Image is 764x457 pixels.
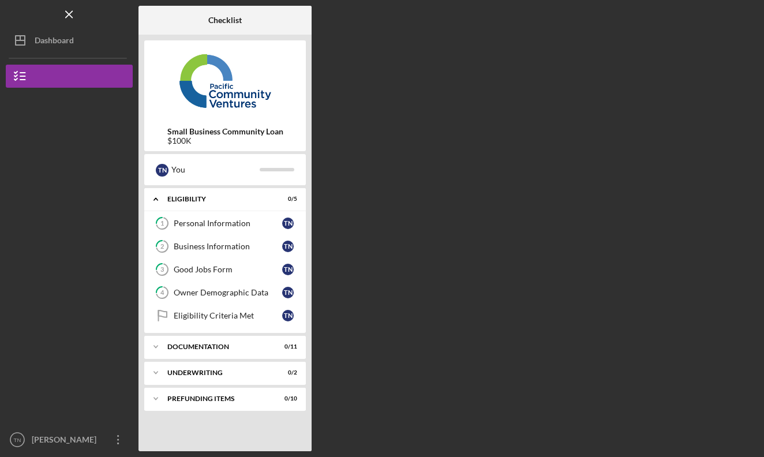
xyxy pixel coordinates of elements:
div: Documentation [167,343,268,350]
div: Personal Information [174,219,282,228]
a: 4Owner Demographic DataTN [150,281,300,304]
div: 0 / 2 [276,369,297,376]
div: Dashboard [35,29,74,55]
div: T N [282,218,294,229]
div: T N [282,264,294,275]
tspan: 2 [160,243,164,250]
div: 0 / 11 [276,343,297,350]
div: [PERSON_NAME] [29,428,104,454]
text: TN [14,437,21,443]
b: Small Business Community Loan [167,127,283,136]
tspan: 1 [160,220,164,227]
a: 1Personal InformationTN [150,212,300,235]
div: Business Information [174,242,282,251]
div: T N [282,310,294,321]
a: 3Good Jobs FormTN [150,258,300,281]
div: $100K [167,136,283,145]
img: Product logo [144,46,306,115]
div: T N [156,164,168,177]
div: 0 / 10 [276,395,297,402]
div: Good Jobs Form [174,265,282,274]
div: Owner Demographic Data [174,288,282,297]
div: Underwriting [167,369,268,376]
b: Checklist [208,16,242,25]
tspan: 3 [160,266,164,274]
div: Eligibility Criteria Met [174,311,282,320]
div: Eligibility [167,196,268,203]
div: Prefunding Items [167,395,268,402]
button: TN[PERSON_NAME] [6,428,133,451]
div: T N [282,287,294,298]
button: Dashboard [6,29,133,52]
a: Eligibility Criteria MetTN [150,304,300,327]
a: 2Business InformationTN [150,235,300,258]
div: You [171,160,260,179]
div: 0 / 5 [276,196,297,203]
div: T N [282,241,294,252]
tspan: 4 [160,289,164,297]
